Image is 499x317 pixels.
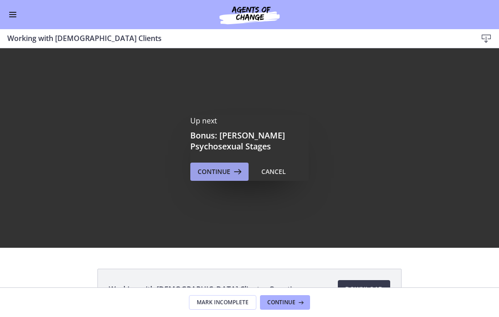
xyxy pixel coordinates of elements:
[261,166,286,177] div: Cancel
[195,4,304,26] img: Agents of Change Social Work Test Prep
[254,163,293,181] button: Cancel
[189,295,256,310] button: Mark Incomplete
[345,284,383,295] span: Download
[190,115,309,126] p: Up next
[197,299,249,306] span: Mark Incomplete
[190,130,309,152] h3: Bonus: [PERSON_NAME] Psychosexual Stages
[7,9,18,20] button: Enable menu
[190,163,249,181] button: Continue
[267,299,295,306] span: Continue
[198,166,230,177] span: Continue
[338,280,390,298] a: Download
[7,33,463,44] h3: Working with [DEMOGRAPHIC_DATA] Clients
[109,284,305,295] span: Working with [DEMOGRAPHIC_DATA] Clients - Questions
[260,295,310,310] button: Continue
